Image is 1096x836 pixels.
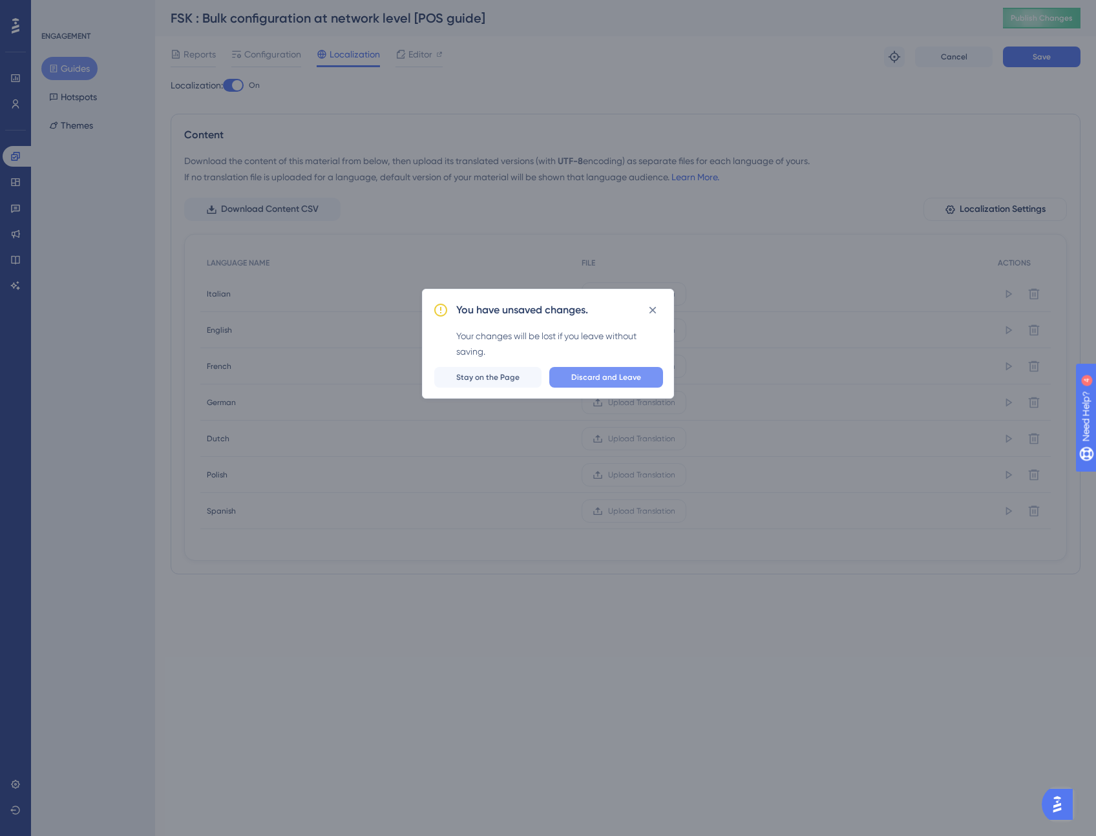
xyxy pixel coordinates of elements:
[90,6,94,17] div: 4
[1042,785,1080,824] iframe: UserGuiding AI Assistant Launcher
[571,372,641,382] span: Discard and Leave
[30,3,81,19] span: Need Help?
[456,372,520,382] span: Stay on the Page
[456,328,663,359] div: Your changes will be lost if you leave without saving.
[456,302,588,318] h2: You have unsaved changes.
